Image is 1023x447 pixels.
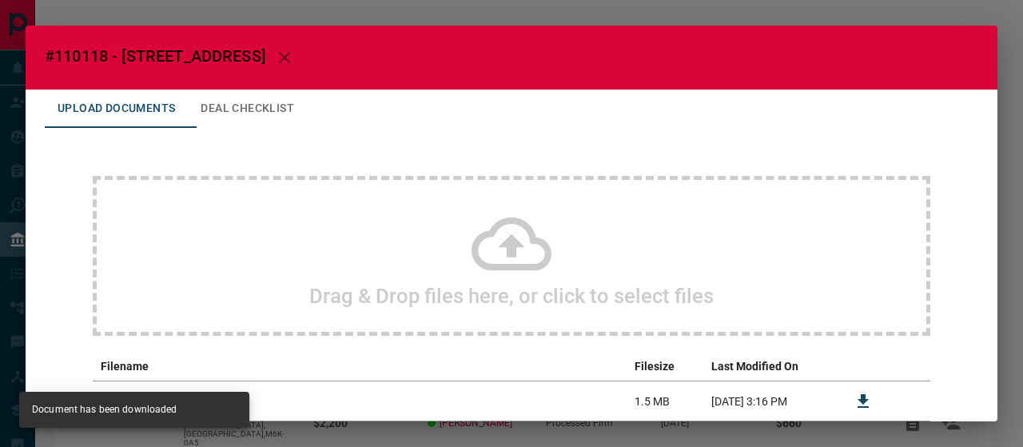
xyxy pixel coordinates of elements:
button: Upload Documents [45,90,188,128]
h2: Drag & Drop files here, or click to select files [309,284,714,308]
span: #110118 - [STREET_ADDRESS] [45,46,265,66]
td: #615-20 Blue Jays Way.pdf [93,381,627,421]
td: 1.5 MB [627,381,703,421]
div: Document has been downloaded [32,397,177,423]
th: Filename [93,352,627,381]
th: Last Modified On [703,352,836,381]
th: download action column [836,352,890,381]
th: delete file action column [890,352,930,381]
button: Deal Checklist [188,90,307,128]
td: [DATE] 3:16 PM [703,381,836,421]
div: Drag & Drop files here, or click to select files [93,176,930,336]
button: Download [844,382,882,421]
th: Filesize [627,352,703,381]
